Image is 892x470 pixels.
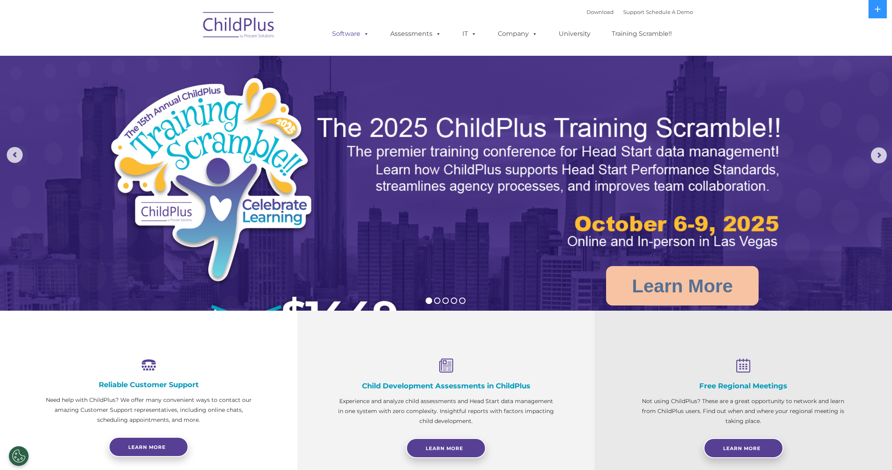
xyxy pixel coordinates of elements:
span: Phone number [111,85,145,91]
a: Training Scramble!! [604,26,680,42]
a: Learn more [109,437,188,457]
span: Learn More [723,445,761,451]
a: Assessments [382,26,449,42]
span: Last name [111,53,135,59]
font: | [587,9,693,15]
h4: Reliable Customer Support [40,380,258,389]
a: Support [623,9,644,15]
h4: Free Regional Meetings [634,382,852,390]
p: Not using ChildPlus? These are a great opportunity to network and learn from ChildPlus users. Fin... [634,396,852,426]
img: ChildPlus by Procare Solutions [199,6,279,46]
a: Learn More [606,266,759,305]
a: University [551,26,599,42]
span: Learn more [128,444,166,450]
iframe: Chat Widget [758,384,892,470]
a: Software [324,26,377,42]
p: Need help with ChildPlus? We offer many convenient ways to contact our amazing Customer Support r... [40,395,258,425]
a: Schedule A Demo [646,9,693,15]
a: Company [490,26,546,42]
p: Experience and analyze child assessments and Head Start data management in one system with zero c... [337,396,555,426]
a: IT [454,26,485,42]
a: Learn More [406,438,486,458]
a: Download [587,9,614,15]
button: Cookies Settings [9,446,29,466]
span: Learn More [426,445,463,451]
a: Learn More [704,438,783,458]
h4: Child Development Assessments in ChildPlus [337,382,555,390]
